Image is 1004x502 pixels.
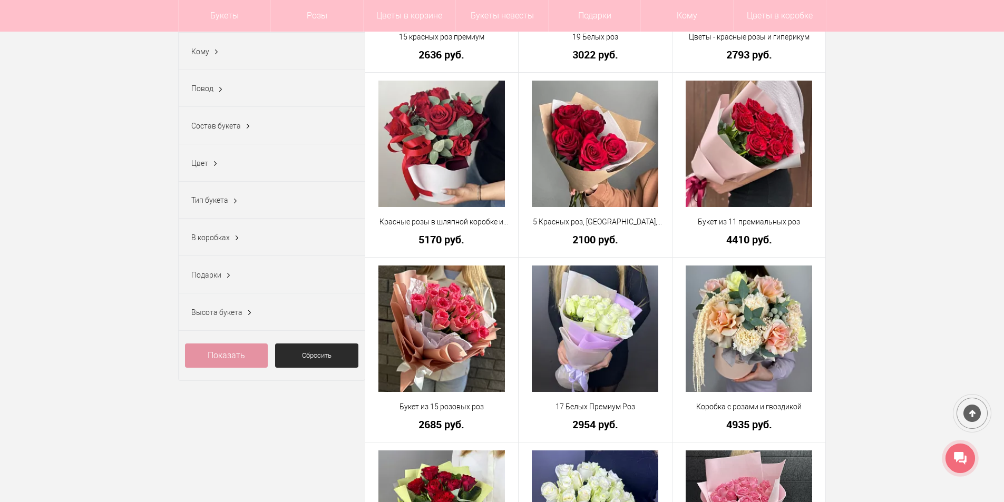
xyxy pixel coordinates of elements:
span: Кому [191,47,209,56]
img: 5 Красных роз, Эквадор, крупный бутон [532,81,658,207]
span: Тип букета [191,196,228,204]
a: 19 Белых роз [525,32,665,43]
span: В коробках [191,233,230,242]
a: 2954 руб. [525,419,665,430]
a: 4410 руб. [679,234,819,245]
a: 2685 руб. [372,419,512,430]
a: 2636 руб. [372,49,512,60]
a: 17 Белых Премиум Роз [525,401,665,412]
a: Коробка с розами и гвоздикой [679,401,819,412]
a: Сбросить [275,343,358,368]
span: Цвет [191,159,208,168]
span: Высота букета [191,308,242,317]
a: 2793 руб. [679,49,819,60]
img: Букет из 11 премиальных роз [686,81,812,207]
a: Красные розы в шляпной коробке и зелень [372,216,512,228]
a: 4935 руб. [679,419,819,430]
img: 17 Белых Премиум Роз [532,265,658,392]
a: Букет из 11 премиальных роз [679,216,819,228]
span: Состав букета [191,122,241,130]
a: 3022 руб. [525,49,665,60]
a: Цветы - красные розы и гиперикум [679,32,819,43]
img: Коробка с розами и гвоздикой [686,265,812,392]
a: Показать [185,343,268,368]
span: Подарки [191,271,221,279]
a: 2100 руб. [525,234,665,245]
a: 5170 руб. [372,234,512,245]
img: Букет из 15 розовых роз [378,265,505,392]
a: 5 Красных роз, [GEOGRAPHIC_DATA], крупный бутон [525,216,665,228]
a: Букет из 15 розовых роз [372,401,512,412]
img: Красные розы в шляпной коробке и зелень [378,81,505,207]
span: Повод [191,84,213,93]
a: 15 красных роз премиум [372,32,512,43]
